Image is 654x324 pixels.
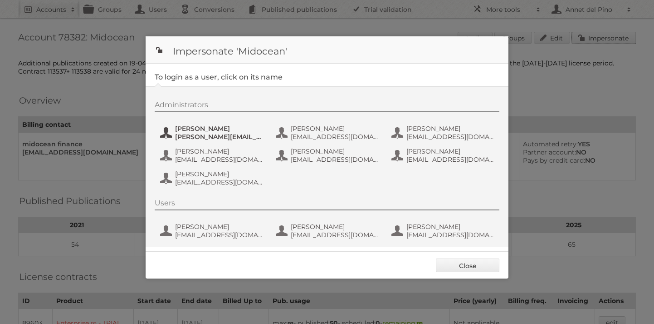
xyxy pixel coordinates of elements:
span: [PERSON_NAME] [406,125,494,133]
button: [PERSON_NAME] [EMAIL_ADDRESS][DOMAIN_NAME] [275,146,381,164]
button: [PERSON_NAME] [PERSON_NAME][EMAIL_ADDRESS][DOMAIN_NAME] [159,124,266,142]
span: [PERSON_NAME] [291,147,379,155]
span: [EMAIL_ADDRESS][DOMAIN_NAME] [175,178,263,186]
a: Close [436,259,499,272]
span: [EMAIL_ADDRESS][DOMAIN_NAME] [175,231,263,239]
span: [PERSON_NAME] [291,223,379,231]
span: [PERSON_NAME] [406,147,494,155]
button: [PERSON_NAME] [EMAIL_ADDRESS][DOMAIN_NAME] [159,222,266,240]
div: Administrators [155,100,499,112]
span: [PERSON_NAME] [406,223,494,231]
span: [PERSON_NAME][EMAIL_ADDRESS][DOMAIN_NAME] [175,133,263,141]
span: [EMAIL_ADDRESS][DOMAIN_NAME] [406,231,494,239]
div: Users [155,199,499,210]
button: [PERSON_NAME] [EMAIL_ADDRESS][DOMAIN_NAME] [159,169,266,187]
span: [PERSON_NAME] [291,125,379,133]
button: [PERSON_NAME] [EMAIL_ADDRESS][DOMAIN_NAME] [390,222,497,240]
h1: Impersonate 'Midocean' [146,36,508,64]
span: [PERSON_NAME] [175,170,263,178]
span: [EMAIL_ADDRESS][DOMAIN_NAME] [291,155,379,164]
button: [PERSON_NAME] [EMAIL_ADDRESS][DOMAIN_NAME] [390,146,497,164]
legend: To login as a user, click on its name [155,73,283,81]
span: [EMAIL_ADDRESS][DOMAIN_NAME] [175,155,263,164]
span: [EMAIL_ADDRESS][DOMAIN_NAME] [406,133,494,141]
span: [PERSON_NAME] [175,223,263,231]
span: [EMAIL_ADDRESS][DOMAIN_NAME] [291,133,379,141]
button: [PERSON_NAME] [EMAIL_ADDRESS][DOMAIN_NAME] [275,124,381,142]
button: [PERSON_NAME] [EMAIL_ADDRESS][DOMAIN_NAME] [159,146,266,164]
button: [PERSON_NAME] [EMAIL_ADDRESS][DOMAIN_NAME] [275,222,381,240]
button: [PERSON_NAME] [EMAIL_ADDRESS][DOMAIN_NAME] [390,124,497,142]
span: [PERSON_NAME] [175,125,263,133]
span: [PERSON_NAME] [175,147,263,155]
span: [EMAIL_ADDRESS][DOMAIN_NAME] [406,155,494,164]
span: [EMAIL_ADDRESS][DOMAIN_NAME] [291,231,379,239]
